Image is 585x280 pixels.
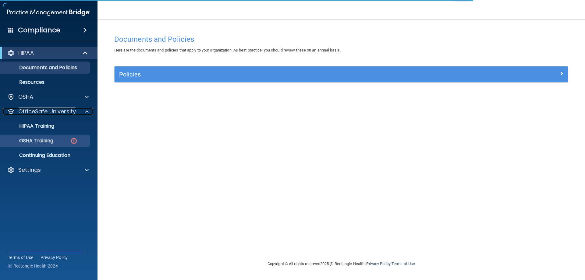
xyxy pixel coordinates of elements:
p: Continuing Education [4,152,87,158]
a: Terms of Use [8,254,33,261]
p: HIPAA [18,49,34,57]
a: Settings [7,166,89,174]
h5: Policies [119,71,450,78]
h4: Compliance [18,26,60,34]
p: OSHA [18,93,34,101]
a: Privacy Policy [366,261,390,266]
img: danger-circle.6113f641.png [70,137,78,145]
a: OSHA [7,93,89,101]
p: OfficeSafe University [18,108,76,115]
a: HIPAA [7,49,88,57]
a: Privacy Policy [41,254,68,261]
span: Here are the documents and policies that apply to your organization. As best practice, you should... [114,48,341,52]
a: OfficeSafe University [7,108,89,115]
h4: Documents and Policies [114,35,568,43]
iframe: Drift Widget Chat Controller [480,237,578,261]
p: OSHA Training [4,138,53,144]
p: HIPAA Training [4,123,54,129]
p: Settings [18,166,41,174]
p: Documents and Policies [4,65,87,71]
div: Copyright © All rights reserved 2025 @ Rectangle Health | | [230,254,452,274]
p: Resources [4,79,87,85]
img: PMB logo [7,6,90,19]
a: Policies [119,69,563,79]
a: Terms of Use [392,261,415,266]
span: Ⓒ Rectangle Health 2024 [8,263,58,269]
